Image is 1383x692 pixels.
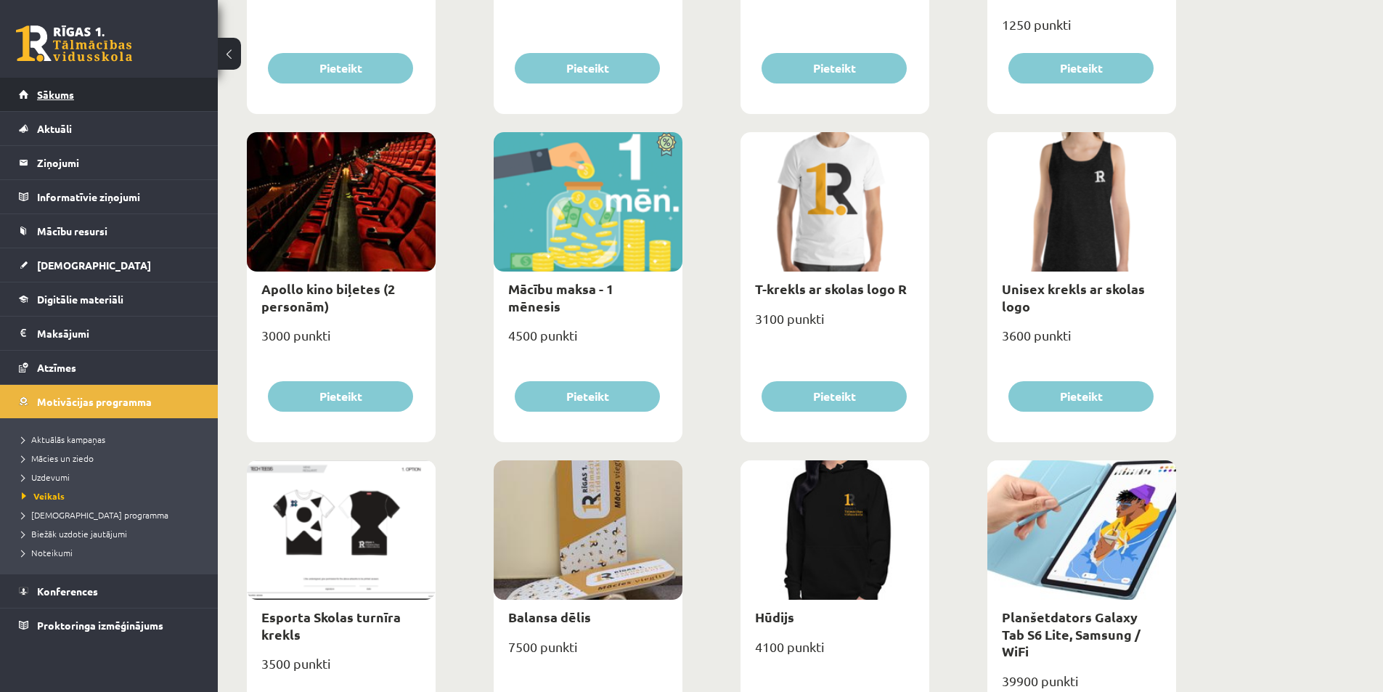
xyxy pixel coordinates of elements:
[1008,381,1154,412] button: Pieteikt
[650,132,682,157] img: Atlaide
[19,146,200,179] a: Ziņojumi
[19,180,200,213] a: Informatīvie ziņojumi
[19,317,200,350] a: Maksājumi
[987,12,1176,49] div: 1250 punkti
[261,280,395,314] a: Apollo kino biļetes (2 personām)
[37,122,72,135] span: Aktuāli
[37,361,76,374] span: Atzīmes
[1002,608,1141,659] a: Planšetdators Galaxy Tab S6 Lite, Samsung / WiFi
[268,381,413,412] button: Pieteikt
[22,547,73,558] span: Noteikumi
[247,323,436,359] div: 3000 punkti
[19,282,200,316] a: Digitālie materiāli
[508,280,613,314] a: Mācību maksa - 1 mēnesis
[1008,53,1154,84] button: Pieteikt
[37,224,107,237] span: Mācību resursi
[37,180,200,213] legend: Informatīvie ziņojumi
[22,508,203,521] a: [DEMOGRAPHIC_DATA] programma
[508,608,591,625] a: Balansa dēlis
[22,489,203,502] a: Veikals
[755,608,794,625] a: Hūdijs
[19,574,200,608] a: Konferences
[762,53,907,84] button: Pieteikt
[1002,280,1145,314] a: Unisex krekls ar skolas logo
[22,471,203,484] a: Uzdevumi
[22,452,203,465] a: Mācies un ziedo
[19,351,200,384] a: Atzīmes
[37,395,152,408] span: Motivācijas programma
[762,381,907,412] button: Pieteikt
[37,88,74,101] span: Sākums
[19,214,200,248] a: Mācību resursi
[19,78,200,111] a: Sākums
[19,608,200,642] a: Proktoringa izmēģinājums
[19,248,200,282] a: [DEMOGRAPHIC_DATA]
[494,635,682,671] div: 7500 punkti
[22,471,70,483] span: Uzdevumi
[741,306,929,343] div: 3100 punkti
[247,651,436,688] div: 3500 punkti
[494,323,682,359] div: 4500 punkti
[741,635,929,671] div: 4100 punkti
[22,490,65,502] span: Veikals
[268,53,413,84] button: Pieteikt
[755,280,907,297] a: T-krekls ar skolas logo R
[22,509,168,521] span: [DEMOGRAPHIC_DATA] programma
[37,259,151,272] span: [DEMOGRAPHIC_DATA]
[16,25,132,62] a: Rīgas 1. Tālmācības vidusskola
[22,546,203,559] a: Noteikumi
[22,433,105,445] span: Aktuālās kampaņas
[37,293,123,306] span: Digitālie materiāli
[37,585,98,598] span: Konferences
[22,528,127,540] span: Biežāk uzdotie jautājumi
[19,385,200,418] a: Motivācijas programma
[261,608,401,642] a: Esporta Skolas turnīra krekls
[37,317,200,350] legend: Maksājumi
[515,381,660,412] button: Pieteikt
[22,527,203,540] a: Biežāk uzdotie jautājumi
[515,53,660,84] button: Pieteikt
[22,433,203,446] a: Aktuālās kampaņas
[22,452,94,464] span: Mācies un ziedo
[37,619,163,632] span: Proktoringa izmēģinājums
[37,146,200,179] legend: Ziņojumi
[987,323,1176,359] div: 3600 punkti
[19,112,200,145] a: Aktuāli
